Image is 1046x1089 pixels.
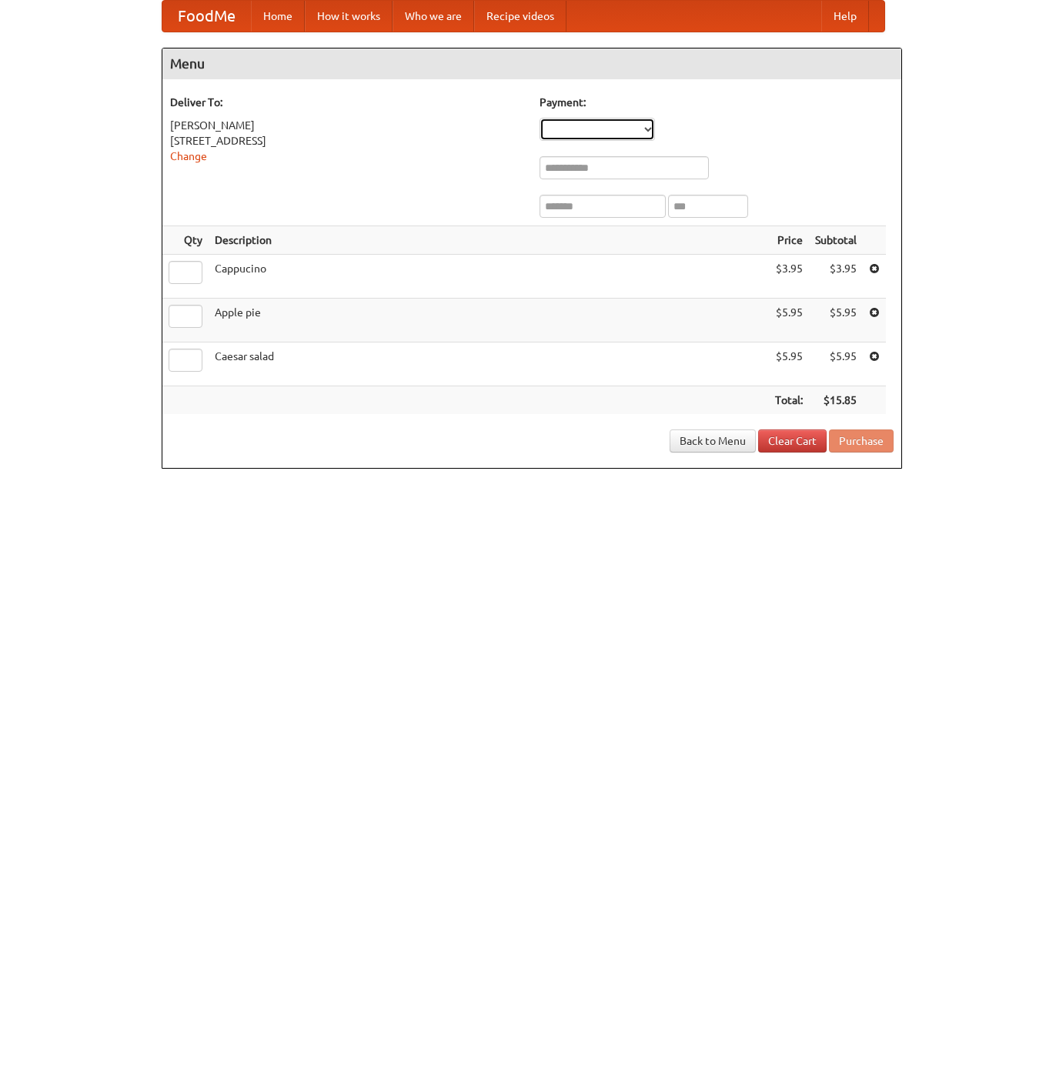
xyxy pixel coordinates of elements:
a: How it works [305,1,393,32]
a: Who we are [393,1,474,32]
td: $5.95 [769,342,809,386]
th: Total: [769,386,809,415]
div: [STREET_ADDRESS] [170,133,524,149]
td: Caesar salad [209,342,769,386]
th: Description [209,226,769,255]
h5: Deliver To: [170,95,524,110]
a: Help [821,1,869,32]
a: Change [170,150,207,162]
a: Home [251,1,305,32]
td: $3.95 [809,255,863,299]
td: $5.95 [809,299,863,342]
a: Clear Cart [758,429,827,453]
td: $5.95 [809,342,863,386]
td: $3.95 [769,255,809,299]
td: Cappucino [209,255,769,299]
a: Back to Menu [670,429,756,453]
th: Subtotal [809,226,863,255]
h5: Payment: [540,95,894,110]
th: $15.85 [809,386,863,415]
a: FoodMe [162,1,251,32]
th: Qty [162,226,209,255]
a: Recipe videos [474,1,566,32]
td: $5.95 [769,299,809,342]
th: Price [769,226,809,255]
div: [PERSON_NAME] [170,118,524,133]
td: Apple pie [209,299,769,342]
h4: Menu [162,48,901,79]
button: Purchase [829,429,894,453]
